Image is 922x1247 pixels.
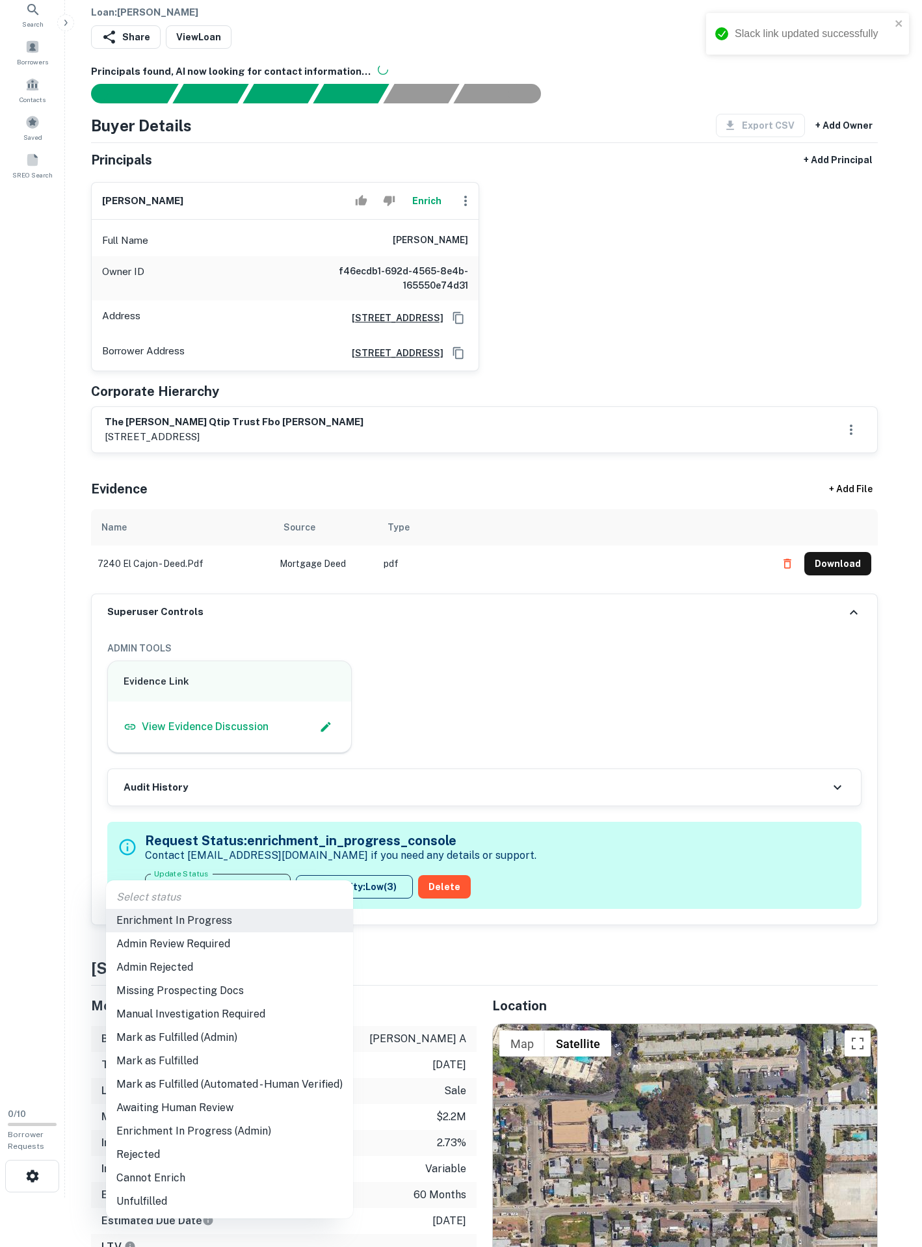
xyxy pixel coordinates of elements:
[106,1049,353,1073] li: Mark as Fulfilled
[106,1026,353,1049] li: Mark as Fulfilled (Admin)
[106,932,353,956] li: Admin Review Required
[106,1143,353,1166] li: Rejected
[106,1190,353,1213] li: Unfulfilled
[106,1096,353,1120] li: Awaiting Human Review
[106,979,353,1003] li: Missing Prospecting Docs
[106,1003,353,1026] li: Manual Investigation Required
[106,1073,353,1096] li: Mark as Fulfilled (Automated - Human Verified)
[106,956,353,979] li: Admin Rejected
[106,1166,353,1190] li: Cannot Enrich
[106,909,353,932] li: Enrichment In Progress
[735,26,891,42] div: Slack link updated successfully
[857,1143,922,1205] iframe: Chat Widget
[895,18,904,31] button: close
[106,1120,353,1143] li: Enrichment In Progress (Admin)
